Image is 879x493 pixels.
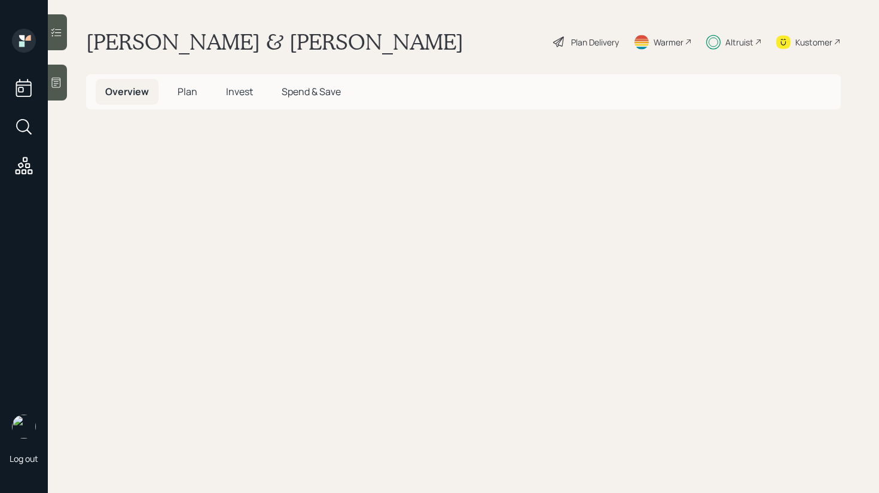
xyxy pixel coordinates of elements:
[654,36,683,48] div: Warmer
[725,36,753,48] div: Altruist
[795,36,832,48] div: Kustomer
[178,85,197,98] span: Plan
[86,29,463,55] h1: [PERSON_NAME] & [PERSON_NAME]
[10,453,38,464] div: Log out
[282,85,341,98] span: Spend & Save
[12,415,36,439] img: retirable_logo.png
[226,85,253,98] span: Invest
[105,85,149,98] span: Overview
[571,36,619,48] div: Plan Delivery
